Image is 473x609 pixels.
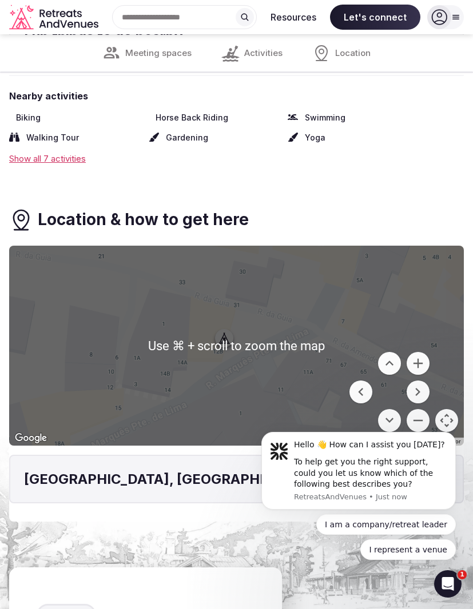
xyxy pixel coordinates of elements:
span: Gardening [166,132,208,143]
span: Walking Tour [26,132,79,143]
h4: [GEOGRAPHIC_DATA], [GEOGRAPHIC_DATA] [24,470,449,489]
span: Activities [244,47,283,59]
svg: Retreats and Venues company logo [9,5,101,30]
button: Move left [349,380,372,403]
span: Location [335,47,371,59]
span: 1 [458,570,467,579]
div: Show all 7 activities [9,153,464,165]
span: Swimming [305,112,345,123]
span: Let's connect [330,5,420,30]
button: Zoom out [407,409,430,432]
span: Yoga [305,132,325,143]
button: Move up [378,352,401,375]
a: Visit the homepage [9,5,101,30]
span: Biking [16,112,41,123]
button: Map camera controls [435,409,458,432]
span: Meeting spaces [125,47,192,59]
button: Move down [378,409,401,432]
iframe: Intercom notifications message [244,419,473,603]
button: Move right [407,380,430,403]
a: Open this area in Google Maps (opens a new window) [12,431,50,446]
img: Google [12,431,50,446]
span: Horse Back Riding [156,112,228,123]
h3: Location & how to get here [38,209,249,231]
iframe: Intercom live chat [434,570,462,598]
button: Resources [261,5,325,30]
span: Nearby activities [9,90,464,102]
button: Zoom in [407,352,430,375]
